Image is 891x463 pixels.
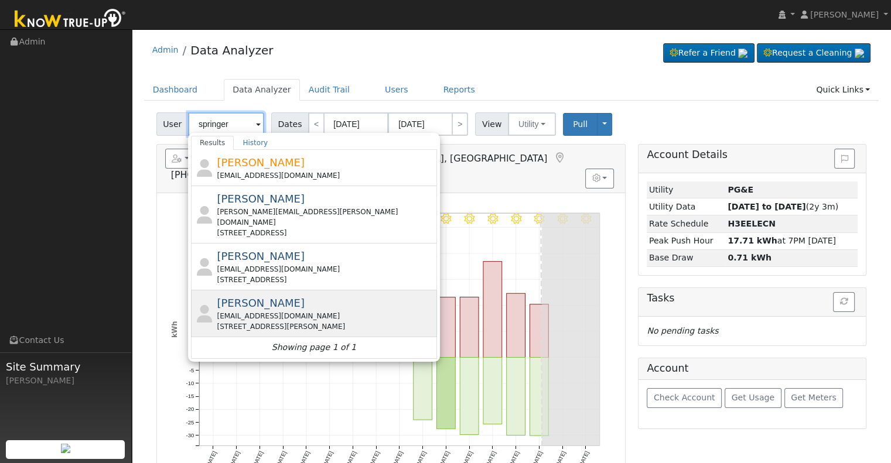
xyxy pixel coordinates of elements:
[534,214,544,224] i: 8/13 - Clear
[300,79,359,101] a: Audit Trail
[475,112,508,136] span: View
[170,321,178,338] text: kWh
[483,262,502,358] rect: onclick=""
[573,119,588,129] span: Pull
[272,341,356,354] i: Showing page 1 of 1
[647,362,688,374] h5: Account
[647,292,858,304] h5: Tasks
[647,181,725,198] td: Utility
[308,112,325,136] a: <
[186,380,194,386] text: -10
[833,292,855,312] button: Refresh
[464,214,474,224] i: 8/10 - Clear
[807,79,879,101] a: Quick Links
[217,275,434,285] div: [STREET_ADDRESS]
[508,112,556,136] button: Utility
[217,207,434,228] div: [PERSON_NAME][EMAIL_ADDRESS][PERSON_NAME][DOMAIN_NAME]
[563,113,598,136] button: Pull
[834,149,855,169] button: Issue History
[188,112,264,136] input: Select a User
[728,236,777,245] strong: 17.71 kWh
[647,249,725,266] td: Base Draw
[217,311,434,321] div: [EMAIL_ADDRESS][DOMAIN_NAME]
[647,149,858,161] h5: Account Details
[190,43,273,57] a: Data Analyzer
[217,321,434,332] div: [STREET_ADDRESS][PERSON_NAME]
[441,214,451,224] i: 8/09 - Clear
[647,215,725,232] td: Rate Schedule
[530,304,548,358] rect: onclick=""
[224,79,300,101] a: Data Analyzer
[347,153,548,164] span: [GEOGRAPHIC_DATA], [GEOGRAPHIC_DATA]
[738,49,747,58] img: retrieve
[728,219,776,228] strong: G
[436,357,455,428] rect: onclick=""
[156,112,189,136] span: User
[725,388,781,408] button: Get Usage
[663,43,755,63] a: Refer a Friend
[61,444,70,453] img: retrieve
[483,357,502,424] rect: onclick=""
[452,112,468,136] a: >
[186,419,194,426] text: -25
[810,10,879,19] span: [PERSON_NAME]
[784,388,844,408] button: Get Meters
[6,359,125,375] span: Site Summary
[530,357,548,435] rect: onclick=""
[171,169,256,180] span: [PHONE_NUMBER]
[234,136,276,150] a: History
[217,170,434,181] div: [EMAIL_ADDRESS][DOMAIN_NAME]
[647,232,725,249] td: Peak Push Hour
[647,198,725,215] td: Utility Data
[757,43,870,63] a: Request a Cleaning
[217,297,305,309] span: [PERSON_NAME]
[217,228,434,238] div: [STREET_ADDRESS]
[553,152,566,164] a: Map
[191,136,234,150] a: Results
[376,79,417,101] a: Users
[186,406,194,412] text: -20
[647,326,718,335] i: No pending tasks
[217,250,305,262] span: [PERSON_NAME]
[654,393,715,402] span: Check Account
[144,79,207,101] a: Dashboard
[217,193,305,205] span: [PERSON_NAME]
[217,264,434,275] div: [EMAIL_ADDRESS][DOMAIN_NAME]
[9,6,132,33] img: Know True-Up
[435,79,484,101] a: Reports
[152,45,179,54] a: Admin
[732,393,774,402] span: Get Usage
[507,293,525,357] rect: onclick=""
[189,367,194,373] text: -5
[647,388,722,408] button: Check Account
[507,357,525,435] rect: onclick=""
[271,112,309,136] span: Dates
[460,297,479,357] rect: onclick=""
[728,253,771,262] strong: 0.71 kWh
[728,185,753,194] strong: ID: 16979459, authorized: 06/12/25
[6,375,125,387] div: [PERSON_NAME]
[186,393,194,399] text: -15
[791,393,837,402] span: Get Meters
[460,357,479,434] rect: onclick=""
[217,156,305,169] span: [PERSON_NAME]
[414,357,432,420] rect: onclick=""
[487,214,498,224] i: 8/11 - Clear
[186,432,194,438] text: -30
[855,49,864,58] img: retrieve
[728,202,838,211] span: (2y 3m)
[511,214,521,224] i: 8/12 - Clear
[436,297,455,358] rect: onclick=""
[728,202,805,211] strong: [DATE] to [DATE]
[726,232,858,249] td: at 7PM [DATE]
